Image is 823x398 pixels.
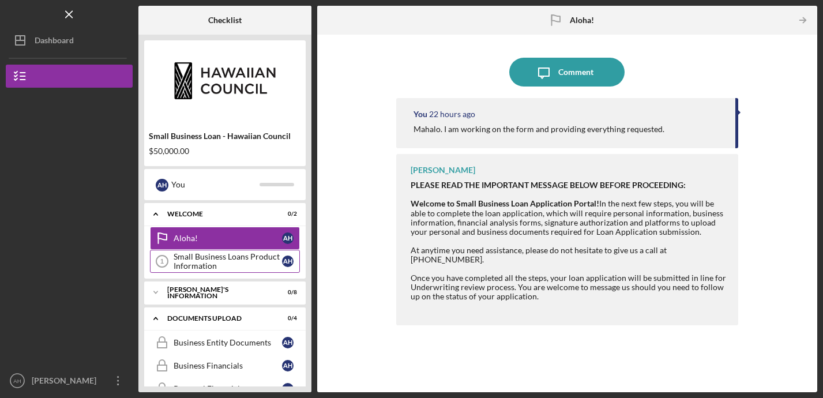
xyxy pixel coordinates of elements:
[558,58,593,87] div: Comment
[156,179,168,192] div: A H
[149,132,301,141] div: Small Business Loan - Hawaiian Council
[174,384,282,393] div: Personal Financials
[6,369,133,392] button: AH[PERSON_NAME]
[411,246,727,264] div: At anytime you need assistance, please do not hesitate to give us a call at [PHONE_NUMBER].
[282,232,294,244] div: A H
[411,198,599,208] strong: Welcome to Small Business Loan Application Portal!
[174,338,282,347] div: Business Entity Documents
[171,175,260,194] div: You
[150,331,300,354] a: Business Entity DocumentsAH
[282,360,294,371] div: A H
[35,29,74,55] div: Dashboard
[282,256,294,267] div: A H
[570,16,594,25] b: Aloha!
[282,337,294,348] div: A H
[150,250,300,273] a: 1Small Business Loans Product InformationAH
[411,166,475,175] div: [PERSON_NAME]
[429,110,475,119] time: 2025-09-25 20:40
[208,16,242,25] b: Checklist
[6,29,133,52] button: Dashboard
[276,315,297,322] div: 0 / 4
[509,58,625,87] button: Comment
[282,383,294,395] div: A H
[411,199,727,236] div: In the next few steps, you will be able to complete the loan application, which will require pers...
[150,354,300,377] a: Business FinancialsAH
[414,125,664,134] div: Mahalo. I am working on the form and providing everything requested.
[160,258,164,265] tspan: 1
[414,110,427,119] div: You
[167,315,268,322] div: DOCUMENTS UPLOAD
[276,211,297,217] div: 0 / 2
[411,180,686,190] strong: PLEASE READ THE IMPORTANT MESSAGE BELOW BEFORE PROCEEDING:
[13,378,21,384] text: AH
[174,234,282,243] div: Aloha!
[167,286,268,299] div: [PERSON_NAME]'S INFORMATION
[174,361,282,370] div: Business Financials
[276,289,297,296] div: 0 / 8
[150,227,300,250] a: Aloha!AH
[167,211,268,217] div: WELCOME
[144,46,306,115] img: Product logo
[29,369,104,395] div: [PERSON_NAME]
[411,273,727,301] div: Once you have completed all the steps, your loan application will be submitted in line for Underw...
[149,147,301,156] div: $50,000.00
[174,252,282,271] div: Small Business Loans Product Information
